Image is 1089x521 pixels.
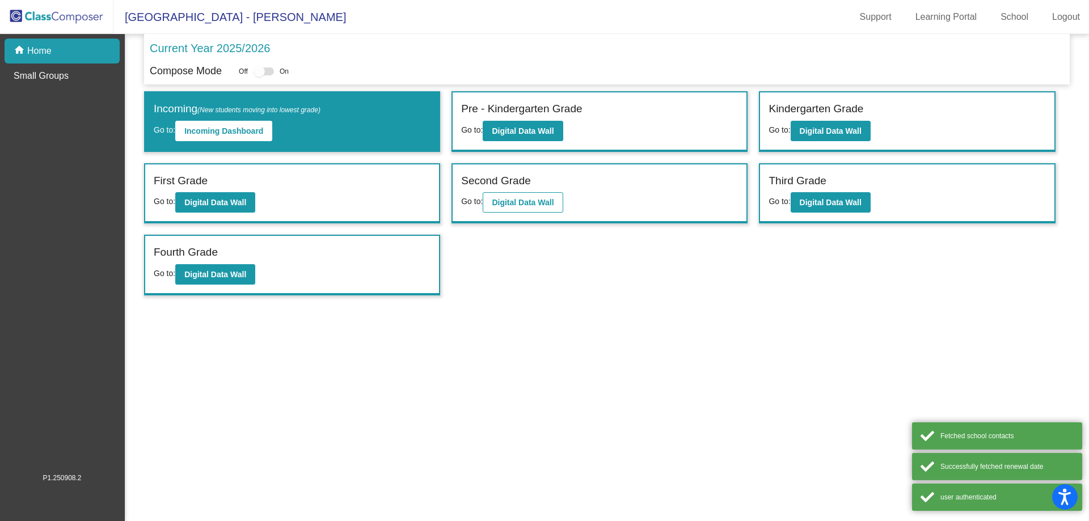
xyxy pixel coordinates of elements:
[791,121,871,141] button: Digital Data Wall
[150,63,222,79] p: Compose Mode
[769,125,790,134] span: Go to:
[175,121,272,141] button: Incoming Dashboard
[906,8,986,26] a: Learning Portal
[1043,8,1089,26] a: Logout
[492,126,554,135] b: Digital Data Wall
[461,197,483,206] span: Go to:
[175,264,255,285] button: Digital Data Wall
[27,44,52,58] p: Home
[461,125,483,134] span: Go to:
[800,126,862,135] b: Digital Data Wall
[184,270,246,279] b: Digital Data Wall
[769,173,826,189] label: Third Grade
[769,101,863,117] label: Kindergarten Grade
[851,8,901,26] a: Support
[940,492,1074,502] div: user authenticated
[940,431,1074,441] div: Fetched school contacts
[791,192,871,213] button: Digital Data Wall
[483,192,563,213] button: Digital Data Wall
[280,66,289,77] span: On
[154,173,208,189] label: First Grade
[184,126,263,135] b: Incoming Dashboard
[14,69,69,83] p: Small Groups
[14,44,27,58] mat-icon: home
[184,198,246,207] b: Digital Data Wall
[154,125,175,134] span: Go to:
[154,197,175,206] span: Go to:
[492,198,554,207] b: Digital Data Wall
[197,106,320,114] span: (New students moving into lowest grade)
[769,197,790,206] span: Go to:
[483,121,563,141] button: Digital Data Wall
[239,66,248,77] span: Off
[461,101,582,117] label: Pre - Kindergarten Grade
[154,269,175,278] span: Go to:
[154,244,218,261] label: Fourth Grade
[175,192,255,213] button: Digital Data Wall
[991,8,1037,26] a: School
[154,101,320,117] label: Incoming
[150,40,270,57] p: Current Year 2025/2026
[461,173,531,189] label: Second Grade
[940,461,1074,472] div: Successfully fetched renewal date
[800,198,862,207] b: Digital Data Wall
[113,8,346,26] span: [GEOGRAPHIC_DATA] - [PERSON_NAME]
